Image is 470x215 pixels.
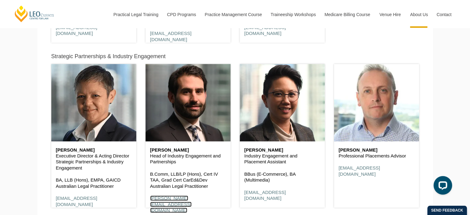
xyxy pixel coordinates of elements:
[150,148,226,153] h6: [PERSON_NAME]
[14,5,55,23] a: [PERSON_NAME] Centre for Law
[56,177,132,189] p: BA, LLB (Hons), EMPA, GAICD Australian Legal Practitioner
[320,1,375,28] a: Medicare Billing Course
[109,1,163,28] a: Practical Legal Training
[244,171,320,183] p: BBus (E-Commerce), BA (Multimedia)
[150,196,192,213] a: [PERSON_NAME][EMAIL_ADDRESS][DOMAIN_NAME]
[339,153,414,159] p: Professional Placements Advisor
[56,153,132,171] p: Executive Director & Acting Director Strategic Partnerships & Industry Engagement
[56,148,132,153] h6: [PERSON_NAME]
[51,54,166,60] h5: Strategic Partnerships & Industry Engagement
[244,153,320,165] p: Industry Engagement and Placement Assistant
[56,196,97,207] a: [EMAIL_ADDRESS][DOMAIN_NAME]
[339,148,414,153] h6: [PERSON_NAME]
[375,1,405,28] a: Venue Hire
[266,1,320,28] a: Traineeship Workshops
[244,190,286,201] a: [EMAIL_ADDRESS][DOMAIN_NAME]
[405,1,432,28] a: About Us
[200,1,266,28] a: Practice Management Course
[150,31,192,42] a: [EMAIL_ADDRESS][DOMAIN_NAME]
[150,153,226,165] p: Head of Industry Engagement and Partnerships
[150,171,226,189] p: B.Comm, LLB/LP (Hons), Cert IV TAA, Grad Cert CarEd&Dev Australian Legal Practitioner
[56,25,97,36] a: [EMAIL_ADDRESS][DOMAIN_NAME]
[244,148,320,153] h6: [PERSON_NAME]
[339,165,380,177] a: [EMAIL_ADDRESS][DOMAIN_NAME]
[429,174,455,200] iframe: LiveChat chat widget
[162,1,200,28] a: CPD Programs
[432,1,456,28] a: Contact
[244,25,286,36] a: [EMAIL_ADDRESS][DOMAIN_NAME]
